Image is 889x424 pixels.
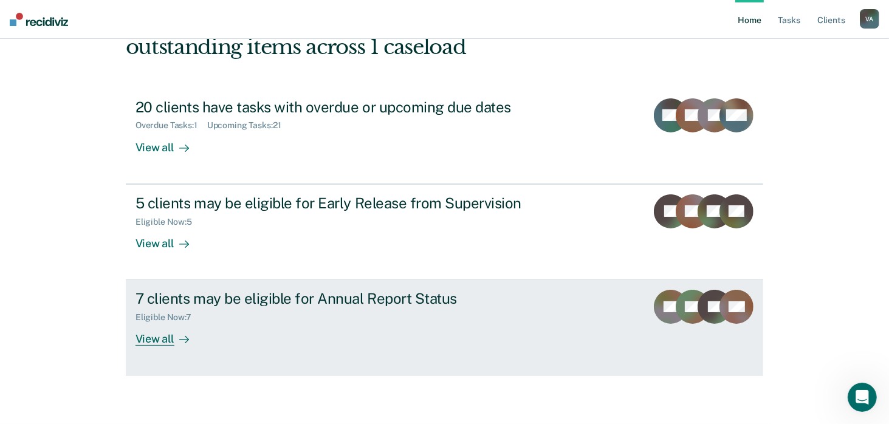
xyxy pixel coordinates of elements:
[136,323,204,346] div: View all
[860,9,879,29] button: VA
[136,131,204,154] div: View all
[136,98,562,116] div: 20 clients have tasks with overdue or upcoming due dates
[136,227,204,250] div: View all
[10,13,68,26] img: Recidiviz
[848,383,877,412] iframe: Intercom live chat
[126,10,636,60] div: Hi, [PERSON_NAME]. We’ve found some outstanding items across 1 caseload
[126,89,763,184] a: 20 clients have tasks with overdue or upcoming due datesOverdue Tasks:1Upcoming Tasks:21View all
[860,9,879,29] div: V A
[136,194,562,212] div: 5 clients may be eligible for Early Release from Supervision
[126,280,763,375] a: 7 clients may be eligible for Annual Report StatusEligible Now:7View all
[136,290,562,307] div: 7 clients may be eligible for Annual Report Status
[126,184,763,280] a: 5 clients may be eligible for Early Release from SupervisionEligible Now:5View all
[136,120,207,131] div: Overdue Tasks : 1
[136,312,201,323] div: Eligible Now : 7
[207,120,291,131] div: Upcoming Tasks : 21
[136,217,202,227] div: Eligible Now : 5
